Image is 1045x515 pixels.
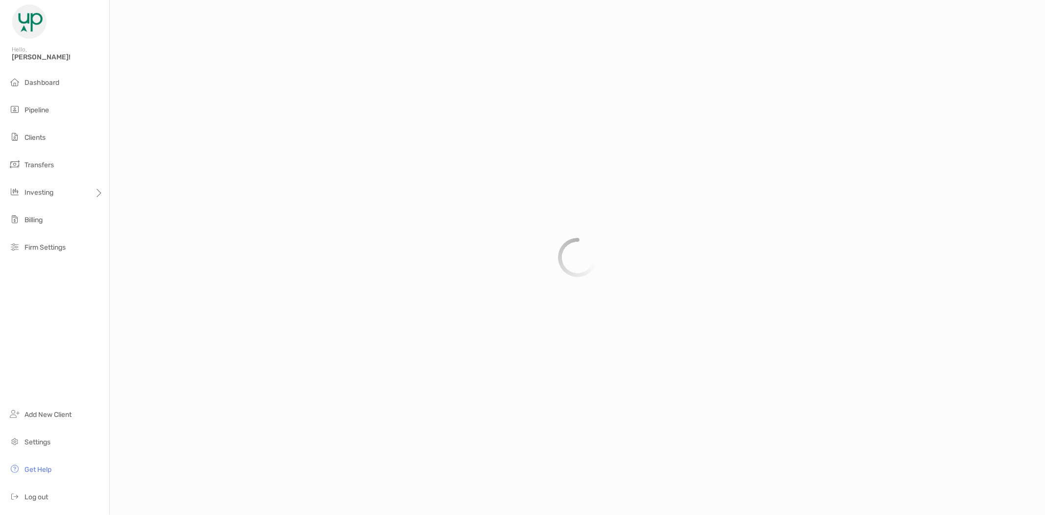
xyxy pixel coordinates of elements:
img: dashboard icon [9,76,21,88]
span: Pipeline [24,106,49,114]
span: Settings [24,438,50,446]
span: Billing [24,216,43,224]
img: billing icon [9,213,21,225]
span: Add New Client [24,411,72,419]
span: Investing [24,188,53,197]
img: logout icon [9,490,21,502]
span: Get Help [24,465,51,474]
span: Transfers [24,161,54,169]
img: settings icon [9,436,21,447]
img: get-help icon [9,463,21,475]
img: transfers icon [9,158,21,170]
span: Clients [24,133,46,142]
span: Dashboard [24,78,59,87]
img: firm-settings icon [9,241,21,253]
img: pipeline icon [9,103,21,115]
span: [PERSON_NAME]! [12,53,103,61]
img: Zoe Logo [12,4,47,39]
span: Firm Settings [24,243,66,252]
img: clients icon [9,131,21,143]
img: add_new_client icon [9,408,21,420]
span: Log out [24,493,48,501]
img: investing icon [9,186,21,198]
